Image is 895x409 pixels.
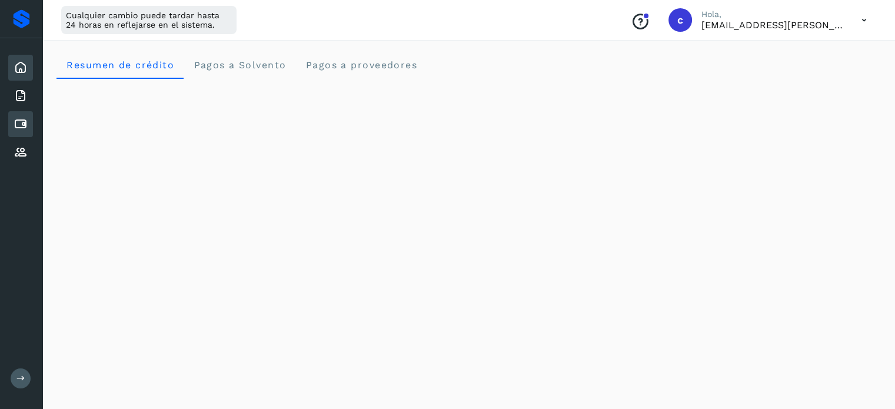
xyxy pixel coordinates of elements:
span: Pagos a Solvento [193,59,286,71]
div: Facturas [8,83,33,109]
p: Hola, [701,9,843,19]
div: Cualquier cambio puede tardar hasta 24 horas en reflejarse en el sistema. [61,6,237,34]
p: coral.lorenzo@clgtransportes.com [701,19,843,31]
div: Cuentas por pagar [8,111,33,137]
div: Inicio [8,55,33,81]
span: Pagos a proveedores [305,59,417,71]
span: Resumen de crédito [66,59,174,71]
div: Proveedores [8,139,33,165]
